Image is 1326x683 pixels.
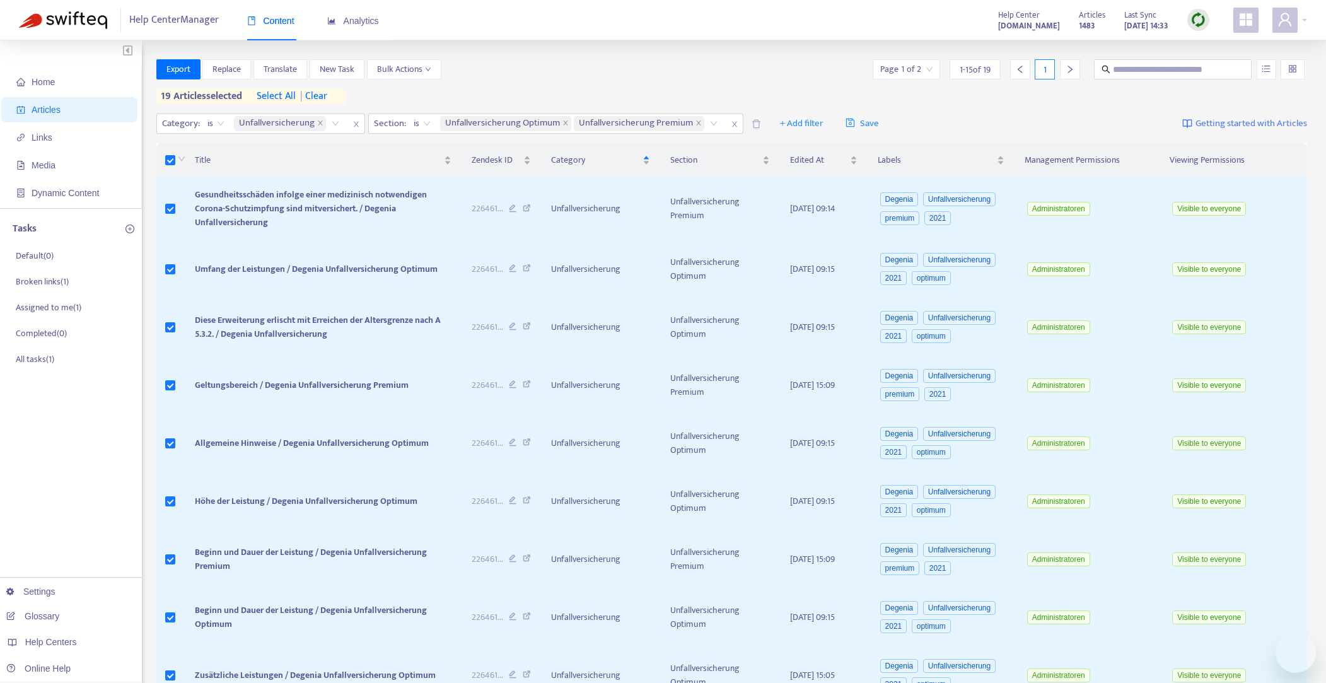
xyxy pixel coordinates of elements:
[660,414,780,472] td: Unfallversicherung Optimum
[1172,610,1246,624] span: Visible to everyone
[660,472,780,530] td: Unfallversicherung Optimum
[16,249,54,262] p: Default ( 0 )
[780,143,868,178] th: Edited At
[923,659,996,673] span: Unfallversicherung
[462,143,541,178] th: Zendesk ID
[1027,378,1090,392] span: Administratoren
[790,378,835,392] span: [DATE] 15:09
[541,298,661,356] td: Unfallversicherung
[880,445,907,459] span: 2021
[960,63,991,76] span: 1 - 15 of 19
[846,118,855,127] span: save
[1172,378,1246,392] span: Visible to everyone
[1027,610,1090,624] span: Administratoren
[440,116,571,131] span: Unfallversicherung Optimum
[1015,143,1160,178] th: Management Permissions
[923,427,996,441] span: Unfallversicherung
[264,62,297,76] span: Translate
[202,59,251,79] button: Replace
[790,552,835,566] span: [DATE] 15:09
[1195,117,1307,131] span: Getting started with Articles
[472,320,503,334] span: 226461 ...
[320,62,354,76] span: New Task
[660,530,780,588] td: Unfallversicherung Premium
[13,221,37,236] p: Tasks
[472,494,503,508] span: 226461 ...
[790,153,847,167] span: Edited At
[790,320,835,334] span: [DATE] 09:15
[574,116,704,131] span: Unfallversicherung Premium
[880,329,907,343] span: 2021
[16,161,25,170] span: file-image
[880,369,919,383] span: Degenia
[579,116,693,131] span: Unfallversicherung Premium
[207,114,224,133] span: is
[541,588,661,646] td: Unfallversicherung
[660,298,780,356] td: Unfallversicherung Optimum
[1172,262,1246,276] span: Visible to everyone
[846,116,879,131] span: Save
[1172,552,1246,566] span: Visible to everyone
[880,659,919,673] span: Degenia
[16,275,69,288] p: Broken links ( 1 )
[195,378,409,392] span: Geltungsbereich / Degenia Unfallversicherung Premium
[695,120,702,127] span: close
[1027,262,1090,276] span: Administratoren
[32,77,55,87] span: Home
[212,62,241,76] span: Replace
[670,153,760,167] span: Section
[923,192,996,206] span: Unfallversicherung
[790,201,835,216] span: [DATE] 09:14
[195,262,438,276] span: Umfang der Leistungen / Degenia Unfallversicherung Optimum
[257,89,296,104] span: select all
[912,619,951,633] span: optimum
[1079,8,1105,22] span: Articles
[790,494,835,508] span: [DATE] 09:15
[1027,320,1090,334] span: Administratoren
[425,66,431,73] span: down
[660,356,780,414] td: Unfallversicherung Premium
[1027,494,1090,508] span: Administratoren
[472,202,503,216] span: 226461 ...
[790,610,835,624] span: [DATE] 09:15
[1182,114,1307,134] a: Getting started with Articles
[178,155,185,163] span: down
[19,11,107,29] img: Swifteq
[1102,65,1110,74] span: search
[472,668,503,682] span: 226461 ...
[195,668,436,682] span: Zusätzliche Leistungen / Degenia Unfallversicherung Optimum
[924,561,951,575] span: 2021
[1262,64,1271,73] span: unordered-list
[1182,119,1192,129] img: image-link
[880,387,920,401] span: premium
[1172,320,1246,334] span: Visible to everyone
[912,329,951,343] span: optimum
[16,327,67,340] p: Completed ( 0 )
[369,114,408,133] span: Section :
[790,262,835,276] span: [DATE] 09:15
[25,637,77,647] span: Help Centers
[156,59,201,79] button: Export
[541,178,661,240] td: Unfallversicherung
[367,59,441,79] button: Bulk Actionsdown
[348,117,364,132] span: close
[445,116,560,131] span: Unfallversicherung Optimum
[16,353,54,366] p: All tasks ( 1 )
[32,105,61,115] span: Articles
[1027,552,1090,566] span: Administratoren
[880,192,919,206] span: Degenia
[1160,143,1307,178] th: Viewing Permissions
[541,414,661,472] td: Unfallversicherung
[880,503,907,517] span: 2021
[1027,668,1090,682] span: Administratoren
[880,561,920,575] span: premium
[472,153,521,167] span: Zendesk ID
[923,601,996,615] span: Unfallversicherung
[6,663,71,674] a: Online Help
[880,271,907,285] span: 2021
[296,89,327,104] span: clear
[253,59,307,79] button: Translate
[472,378,503,392] span: 226461 ...
[924,211,951,225] span: 2021
[472,436,503,450] span: 226461 ...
